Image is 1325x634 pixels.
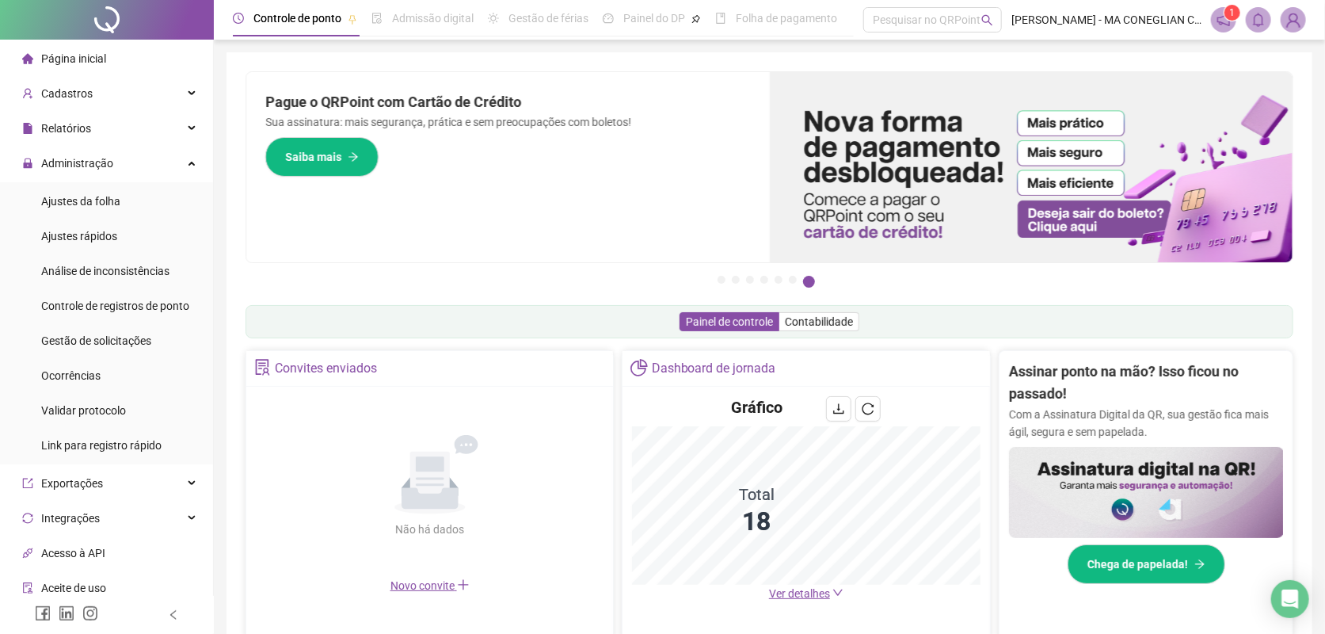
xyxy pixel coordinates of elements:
span: Novo convite [390,579,470,592]
span: reload [862,403,874,415]
span: left [168,609,179,621]
div: Não há dados [357,521,503,538]
span: pie-chart [630,359,647,376]
button: 7 [803,276,815,288]
span: instagram [82,605,98,621]
button: 1 [718,276,725,284]
span: Contabilidade [785,315,853,328]
img: banner%2F02c71560-61a6-44d4-94b9-c8ab97240462.png [1009,447,1284,539]
span: clock-circle [233,13,244,24]
button: 2 [732,276,740,284]
span: Gestão de férias [508,12,588,25]
div: Convites enviados [275,355,377,382]
span: search [981,14,993,26]
span: file-done [371,13,383,24]
sup: 1 [1224,5,1240,21]
button: 4 [760,276,768,284]
span: linkedin [59,605,74,621]
span: notification [1216,13,1231,27]
span: pushpin [691,14,701,24]
h4: Gráfico [731,396,782,418]
span: arrow-right [348,151,359,162]
span: sync [22,513,33,524]
div: Open Intercom Messenger [1271,580,1309,618]
span: Ocorrências [41,369,101,382]
h2: Assinar ponto na mão? Isso ficou no passado! [1009,361,1284,406]
span: Folha de pagamento [736,12,837,25]
img: banner%2F096dab35-e1a4-4d07-87c2-cf089f3812bf.png [770,72,1293,262]
span: download [832,403,845,415]
span: arrow-right [1194,559,1205,570]
span: export [22,478,33,489]
div: Dashboard de jornada [652,355,776,382]
p: Com a Assinatura Digital da QR, sua gestão fica mais ágil, segura e sem papelada. [1009,406,1284,441]
span: Controle de registros de ponto [41,300,189,312]
a: Ver detalhes down [769,587,843,600]
span: solution [254,359,271,376]
span: sun [488,13,499,24]
span: user-add [22,88,33,99]
img: 30179 [1281,8,1305,32]
span: home [22,53,33,64]
button: Chega de papelada! [1068,544,1225,584]
button: 3 [746,276,754,284]
p: Sua assinatura: mais segurança, prática e sem preocupações com boletos! [265,113,751,131]
span: Chega de papelada! [1087,556,1188,573]
span: Exportações [41,477,103,490]
span: 1 [1230,7,1236,18]
span: Controle de ponto [253,12,341,25]
button: 6 [789,276,797,284]
span: Ajustes rápidos [41,230,117,243]
span: Painel do DP [623,12,685,25]
span: Ajustes da folha [41,195,120,208]
h2: Pague o QRPoint com Cartão de Crédito [265,91,751,113]
span: Página inicial [41,52,106,65]
span: bell [1251,13,1266,27]
span: book [715,13,726,24]
span: Ver detalhes [769,587,830,600]
span: facebook [35,605,51,621]
button: 5 [775,276,782,284]
span: Análise de inconsistências [41,265,169,277]
span: Validar protocolo [41,404,126,417]
span: Gestão de solicitações [41,334,151,347]
span: Acesso à API [41,547,105,560]
span: file [22,123,33,134]
span: pushpin [348,14,357,24]
span: [PERSON_NAME] - MA CONEGLIAN CENTRAL [1011,11,1201,29]
span: Administração [41,157,113,170]
span: Integrações [41,512,100,525]
span: Relatórios [41,122,91,135]
span: Link para registro rápido [41,439,162,452]
span: down [832,587,843,598]
span: dashboard [603,13,614,24]
span: plus [457,579,470,591]
span: api [22,548,33,559]
span: Admissão digital [392,12,474,25]
span: Aceite de uso [41,582,106,594]
span: lock [22,158,33,169]
span: Saiba mais [285,148,341,166]
span: audit [22,582,33,594]
button: Saiba mais [265,137,379,177]
span: Painel de controle [686,315,773,328]
span: Cadastros [41,87,93,100]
